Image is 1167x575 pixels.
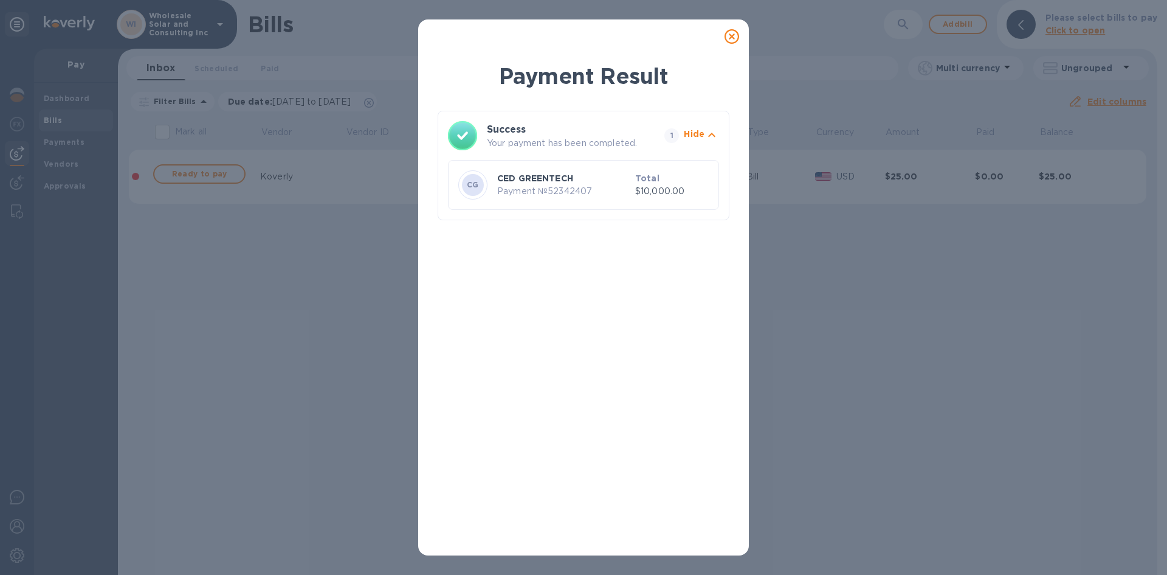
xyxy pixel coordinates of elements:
[635,173,659,183] b: Total
[664,128,679,143] span: 1
[635,185,709,198] p: $10,000.00
[487,122,642,137] h3: Success
[497,185,630,198] p: Payment № 52342407
[684,128,719,144] button: Hide
[467,180,479,189] b: CG
[487,137,659,150] p: Your payment has been completed.
[684,128,704,140] p: Hide
[497,172,630,184] p: CED GREENTECH
[438,61,729,91] h1: Payment Result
